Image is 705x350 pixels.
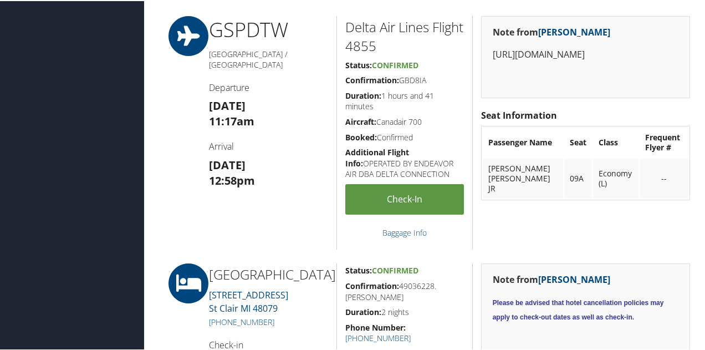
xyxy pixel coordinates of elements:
strong: Additional Flight Info: [345,146,409,168]
h4: Check-in [209,338,328,350]
strong: 12:58pm [209,172,255,187]
strong: [DATE] [209,97,246,112]
th: Class [593,126,638,156]
th: Passenger Name [483,126,563,156]
a: [PERSON_NAME] [538,272,610,285]
a: [PHONE_NUMBER] [209,316,274,326]
div: -- [645,173,683,182]
strong: Confirmation: [345,280,399,290]
strong: [DATE] [209,156,246,171]
a: [PHONE_NUMBER] [345,332,411,342]
td: 09A [564,158,592,197]
td: [PERSON_NAME] [PERSON_NAME] JR [483,158,563,197]
td: Economy (L) [593,158,638,197]
strong: Booked: [345,131,377,141]
strong: Duration: [345,306,381,316]
strong: Seat Information [481,108,557,120]
strong: Status: [345,59,372,69]
a: [STREET_ADDRESS]St Clair MI 48079 [209,288,288,313]
h5: 2 nights [345,306,464,317]
p: [URL][DOMAIN_NAME] [493,47,678,61]
strong: Note from [493,272,610,285]
span: Please be advised that hotel cancellation policies may apply to check-out dates as well as check-in. [493,298,664,320]
th: Frequent Flyer # [640,126,688,156]
strong: Phone Number: [345,321,406,332]
h1: GSP DTW [209,15,328,43]
h4: Arrival [209,139,328,151]
a: Baggage Info [382,226,427,237]
a: [PERSON_NAME] [538,25,610,37]
strong: Note from [493,25,610,37]
strong: Duration: [345,89,381,100]
strong: Status: [345,264,372,275]
span: Confirmed [372,59,418,69]
h5: 1 hours and 41 minutes [345,89,464,111]
strong: Aircraft: [345,115,376,126]
strong: Confirmation: [345,74,399,84]
h5: Confirmed [345,131,464,142]
th: Seat [564,126,592,156]
h2: Delta Air Lines Flight 4855 [345,17,464,54]
h5: Canadair 700 [345,115,464,126]
strong: 11:17am [209,113,254,128]
h5: GBD8IA [345,74,464,85]
h5: [GEOGRAPHIC_DATA] / [GEOGRAPHIC_DATA] [209,48,328,69]
h2: [GEOGRAPHIC_DATA] [209,264,328,283]
h5: OPERATED BY ENDEAVOR AIR DBA DELTA CONNECTION [345,146,464,179]
h4: Departure [209,80,328,93]
a: Check-in [345,183,464,214]
span: Confirmed [372,264,418,275]
h5: 49036228.[PERSON_NAME] [345,280,464,301]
